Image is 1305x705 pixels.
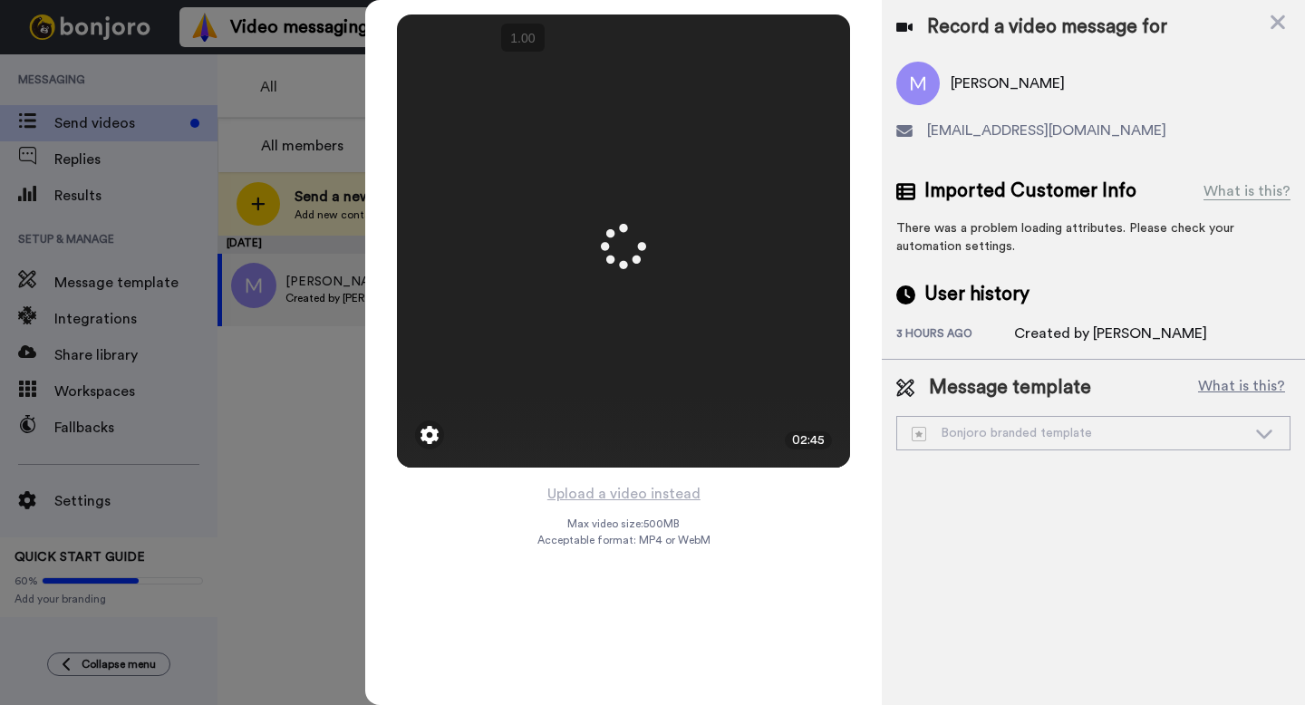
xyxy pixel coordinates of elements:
span: Max video size: 500 MB [567,517,680,531]
div: 02:45 [785,431,832,449]
span: Imported Customer Info [924,178,1136,205]
div: 3 hours ago [896,326,1014,344]
img: demo-template.svg [912,427,926,441]
span: [EMAIL_ADDRESS][DOMAIN_NAME] [927,120,1166,141]
span: User history [924,281,1029,308]
button: What is this? [1193,374,1290,401]
div: What is this? [1203,180,1290,202]
img: ic_gear.svg [420,426,439,444]
button: Upload a video instead [542,482,706,506]
div: Bonjoro branded template [912,424,1246,442]
div: There was a problem loading attributes. Please check your automation settings. [896,178,1290,344]
div: Created by [PERSON_NAME] [1014,323,1207,344]
span: Acceptable format: MP4 or WebM [537,533,710,547]
span: Message template [929,374,1091,401]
